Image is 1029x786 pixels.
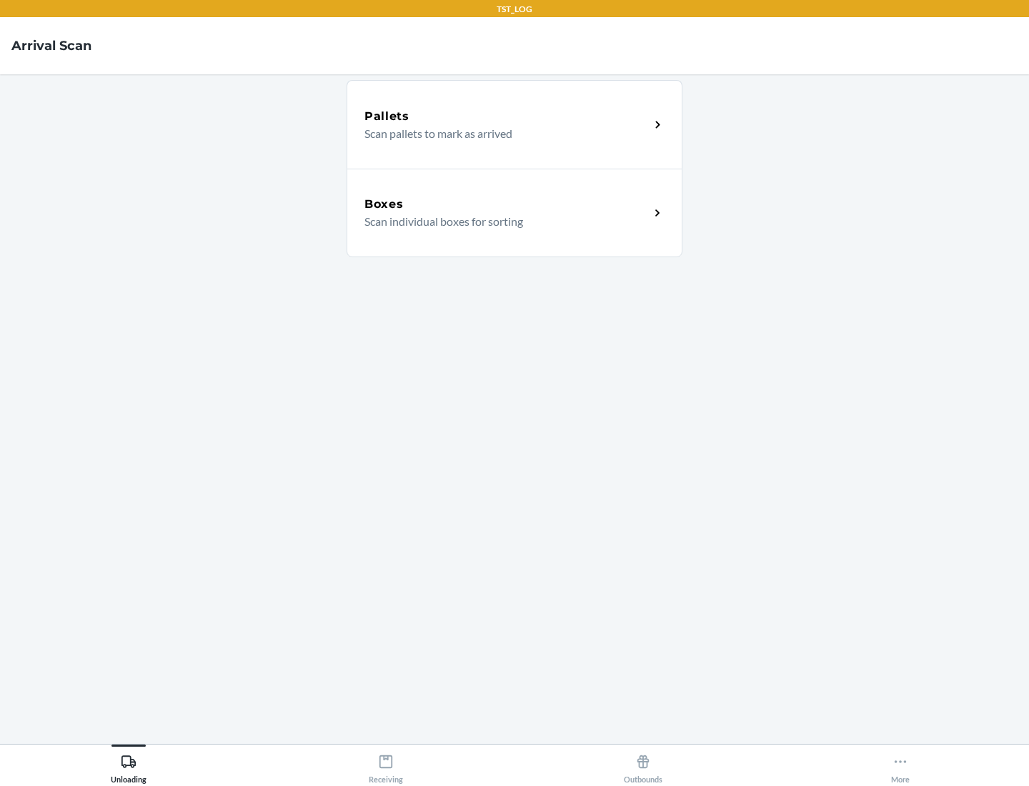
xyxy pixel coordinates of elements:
div: Receiving [369,748,403,784]
a: PalletsScan pallets to mark as arrived [347,80,682,169]
button: More [772,745,1029,784]
p: Scan pallets to mark as arrived [364,125,638,142]
div: Unloading [111,748,146,784]
h4: Arrival Scan [11,36,91,55]
h5: Pallets [364,108,409,125]
p: TST_LOG [497,3,532,16]
button: Receiving [257,745,514,784]
p: Scan individual boxes for sorting [364,213,638,230]
button: Outbounds [514,745,772,784]
div: More [891,748,910,784]
div: Outbounds [624,748,662,784]
h5: Boxes [364,196,404,213]
a: BoxesScan individual boxes for sorting [347,169,682,257]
